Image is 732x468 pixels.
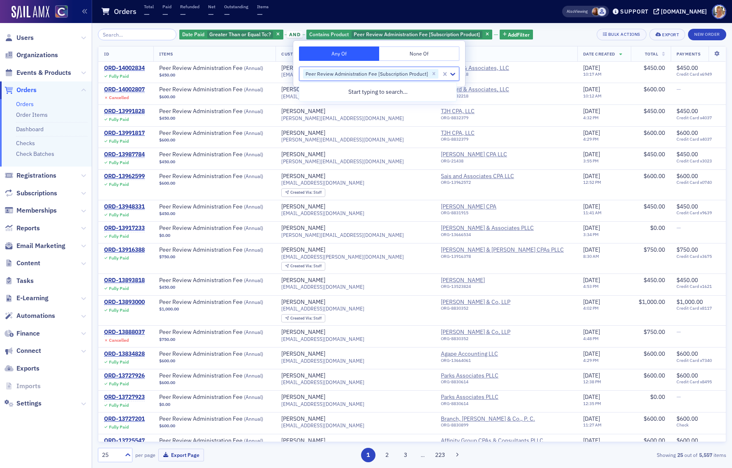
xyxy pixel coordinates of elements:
[441,225,534,232] span: Dimeler & Associates PLLC
[104,65,145,72] a: ORD-14002834
[16,364,39,373] span: Exports
[441,350,516,358] a: Agape Accounting LLC
[244,173,263,179] span: ( Annual )
[109,117,129,122] div: Fully Paid
[500,30,533,40] button: AddFilter
[104,415,145,423] a: ORD-13727201
[16,33,34,42] span: Users
[159,372,263,380] a: Peer Review Administration Fee (Annual)
[281,350,325,358] div: [PERSON_NAME]
[114,7,137,16] h1: Orders
[16,111,48,118] a: Order Items
[16,150,54,158] a: Check Batches
[104,130,145,137] a: ORD-13991817
[16,294,49,303] span: E-Learning
[583,71,602,77] time: 10:17 AM
[208,9,214,19] span: —
[16,224,40,233] span: Reports
[159,86,263,93] a: Peer Review Administration Fee (Annual)
[104,51,109,57] span: ID
[441,65,516,72] a: Hanford & Associates, LLC
[180,9,186,19] span: —
[159,108,263,115] span: Peer Review Administration Fee
[380,448,394,462] button: 2
[676,72,720,77] span: Credit Card x6949
[16,139,35,147] a: Checks
[287,31,303,38] span: and
[281,130,325,137] div: [PERSON_NAME]
[441,115,516,123] div: ORG-8832379
[281,225,325,232] a: [PERSON_NAME]
[306,30,492,40] div: Peer Review Administration Fee [Subscription Product]
[16,171,56,180] span: Registrations
[104,108,145,115] a: ORD-13991828
[281,415,325,423] a: [PERSON_NAME]
[281,115,404,121] span: [PERSON_NAME][EMAIL_ADDRESS][DOMAIN_NAME]
[104,246,145,254] a: ORD-13916388
[244,151,263,158] span: ( Annual )
[285,31,305,38] button: and
[303,69,429,79] div: Peer Review Administration Fee [Subscription Product]
[644,86,665,93] span: $600.00
[16,86,37,95] span: Orders
[159,277,263,284] a: Peer Review Administration Fee (Annual)
[441,203,516,211] span: David S Christy CPA
[109,74,129,79] div: Fully Paid
[281,72,404,78] span: [EMAIL_ADDRESS][PERSON_NAME][DOMAIN_NAME]
[441,86,516,93] a: Hanford & Associates, LLC
[281,137,404,143] span: [PERSON_NAME][EMAIL_ADDRESS][DOMAIN_NAME]
[281,437,325,445] div: [PERSON_NAME]
[104,329,145,336] div: ORD-13888037
[16,51,58,60] span: Organizations
[441,137,516,145] div: ORG-8832379
[281,86,325,93] a: [PERSON_NAME]
[281,65,325,72] div: [PERSON_NAME]
[583,136,599,142] time: 4:29 PM
[441,65,572,80] span: Hanford & Associates, LLC
[98,29,176,40] input: Search…
[104,225,145,232] div: ORD-13917233
[281,173,325,180] a: [PERSON_NAME]
[244,415,263,422] span: ( Annual )
[159,137,175,143] span: $600.00
[208,4,215,9] p: Net
[104,299,145,306] a: ORD-13893000
[244,130,263,136] span: ( Annual )
[583,151,600,158] span: [DATE]
[159,108,263,115] a: Peer Review Administration Fee (Annual)
[281,151,325,158] a: [PERSON_NAME]
[244,108,263,114] span: ( Annual )
[441,394,516,401] a: Parks Associates PLLC
[281,277,325,284] div: [PERSON_NAME]
[104,277,145,284] div: ORD-13893818
[441,225,534,232] a: [PERSON_NAME] & Associates PLLC
[16,382,41,391] span: Imports
[159,51,173,57] span: Items
[104,372,145,380] div: ORD-13727926
[441,108,516,115] span: TJH CPA, LLC
[5,171,56,180] a: Registrations
[162,9,168,19] span: —
[688,29,726,40] button: New Order
[104,151,145,158] div: ORD-13987784
[5,68,71,77] a: Events & Products
[159,437,263,445] a: Peer Review Administration Fee (Annual)
[661,8,707,15] div: [DOMAIN_NAME]
[159,72,175,78] span: $450.00
[104,350,145,358] a: ORD-13834828
[159,329,263,336] a: Peer Review Administration Fee (Annual)
[5,329,40,338] a: Finance
[662,32,679,37] div: Export
[281,329,325,336] div: [PERSON_NAME]
[104,437,145,445] div: ORD-13725547
[159,299,263,306] a: Peer Review Administration Fee (Annual)
[104,203,145,211] div: ORD-13948331
[441,372,516,380] span: Parks Associates PLLC
[104,173,145,180] a: ORD-13962599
